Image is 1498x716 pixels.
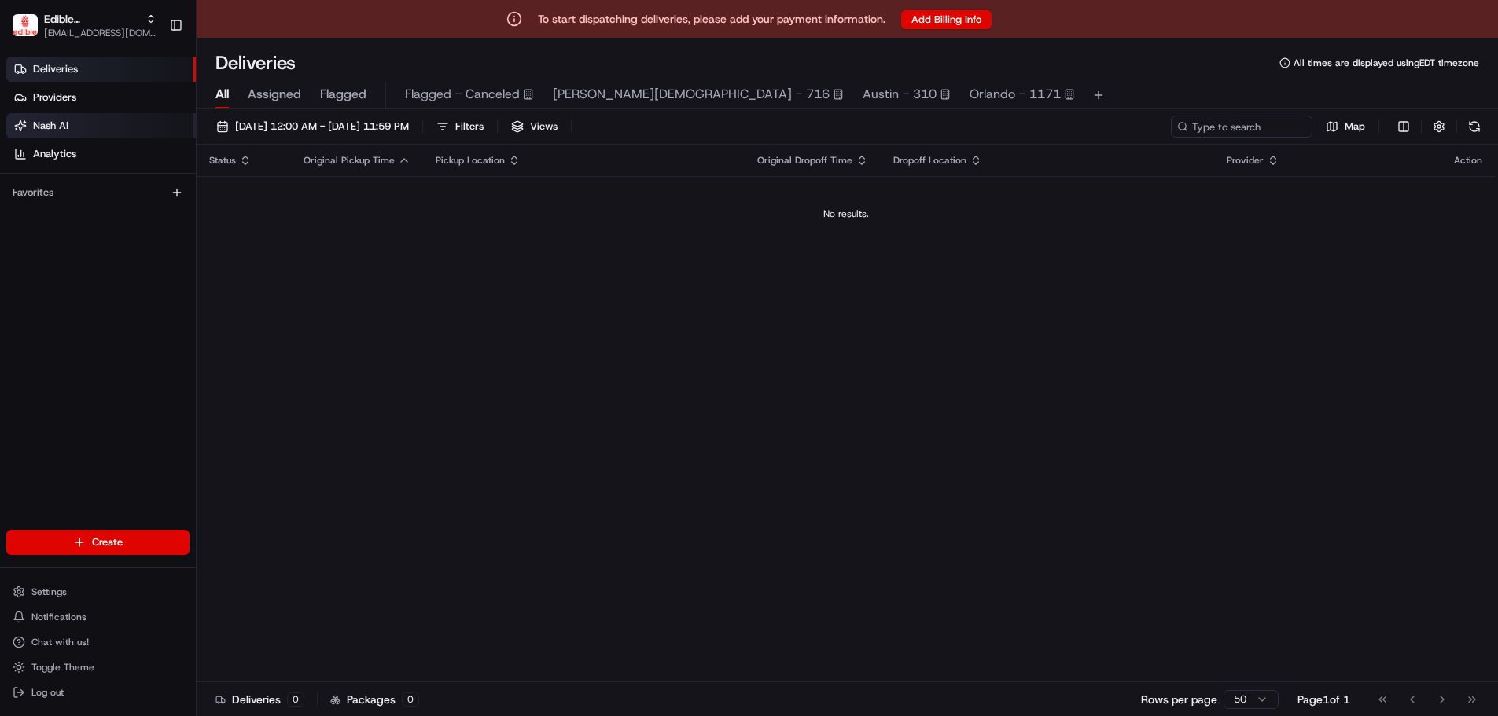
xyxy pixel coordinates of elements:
span: Create [92,535,123,549]
p: Welcome 👋 [16,63,286,88]
button: Edible Arrangements - [DATE] POC [44,11,139,27]
a: Nash AI [6,113,196,138]
button: Edible Arrangements - Mother's Day POCEdible Arrangements - [DATE] POC[EMAIL_ADDRESS][DOMAIN_NAME] [6,6,163,44]
a: Powered byPylon [111,266,190,278]
span: Log out [31,686,64,699]
button: Refresh [1463,116,1485,138]
div: 💻 [133,229,145,242]
span: Views [530,119,558,134]
button: Log out [6,681,190,703]
span: Filters [455,119,484,134]
button: Views [504,116,565,138]
span: Pickup Location [436,154,505,167]
div: 📗 [16,229,28,242]
button: Map [1319,116,1372,138]
span: Orlando - 1171 [970,85,1061,104]
span: Provider [1227,154,1264,167]
img: Nash [16,16,47,47]
span: Toggle Theme [31,661,94,674]
span: Dropoff Location [893,154,966,167]
button: Settings [6,581,190,603]
button: Add Billing Info [901,10,992,29]
img: Edible Arrangements - Mother's Day POC [13,14,38,35]
a: 💻API Documentation [127,222,259,250]
input: Clear [41,101,259,118]
p: Rows per page [1141,692,1217,707]
a: 📗Knowledge Base [9,222,127,250]
a: Add Billing Info [901,9,992,29]
span: Status [209,154,236,167]
span: Analytics [33,147,76,161]
span: Settings [31,586,67,598]
div: No results. [203,207,1489,220]
span: Deliveries [33,62,78,76]
span: Flagged [320,85,366,104]
span: All times are displayed using EDT timezone [1294,57,1479,69]
span: Chat with us! [31,636,89,648]
span: Knowledge Base [31,228,120,244]
div: We're available if you need us! [53,166,199,178]
span: Nash AI [33,119,68,133]
span: Map [1345,119,1365,134]
span: Original Pickup Time [304,154,395,167]
span: [PERSON_NAME][DEMOGRAPHIC_DATA] - 716 [553,85,830,104]
a: Analytics [6,141,196,167]
span: Austin - 310 [863,85,937,104]
div: Start new chat [53,150,258,166]
div: Deliveries [215,692,304,707]
button: Notifications [6,606,190,628]
span: All [215,85,229,104]
div: 0 [287,692,304,707]
a: Deliveries [6,57,196,82]
div: Favorites [6,180,190,205]
span: API Documentation [149,228,252,244]
button: [EMAIL_ADDRESS][DOMAIN_NAME] [44,27,156,39]
input: Type to search [1171,116,1312,138]
p: To start dispatching deliveries, please add your payment information. [538,11,885,27]
button: Create [6,530,190,555]
a: Providers [6,85,196,110]
button: Start new chat [267,155,286,174]
div: 0 [402,692,419,707]
span: Pylon [156,266,190,278]
h1: Deliveries [215,50,296,75]
div: Action [1454,154,1482,167]
button: Toggle Theme [6,656,190,678]
span: Flagged - Canceled [405,85,520,104]
div: Packages [330,692,419,707]
span: Original Dropoff Time [757,154,852,167]
span: Providers [33,90,76,105]
div: Page 1 of 1 [1297,692,1350,707]
img: 1736555255976-a54dd68f-1ca7-489b-9aae-adbdc363a1c4 [16,150,44,178]
button: [DATE] 12:00 AM - [DATE] 11:59 PM [209,116,416,138]
button: Filters [429,116,491,138]
span: Notifications [31,611,86,623]
span: [DATE] 12:00 AM - [DATE] 11:59 PM [235,119,409,134]
span: Assigned [248,85,301,104]
button: Chat with us! [6,631,190,653]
